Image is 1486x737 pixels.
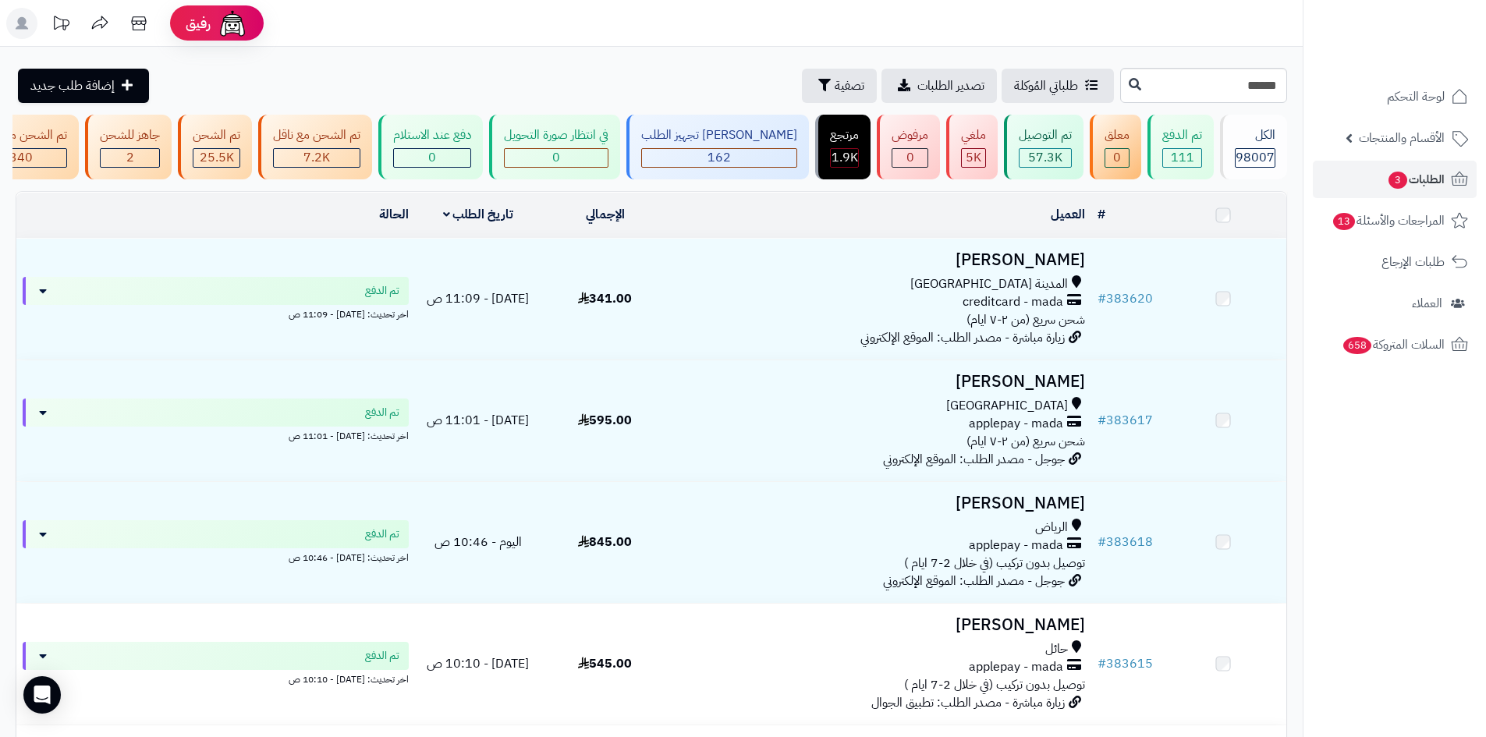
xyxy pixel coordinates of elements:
span: 3 [1388,172,1407,189]
span: إضافة طلب جديد [30,76,115,95]
a: تم الشحن 25.5K [175,115,255,179]
span: اليوم - 10:46 ص [434,533,522,551]
span: 0 [1113,148,1121,167]
div: معلق [1105,126,1130,144]
a: #383615 [1098,654,1153,673]
a: تحديثات المنصة [41,8,80,43]
span: 5K [966,148,981,167]
a: دفع عند الاستلام 0 [375,115,486,179]
span: جوجل - مصدر الطلب: الموقع الإلكتروني [883,572,1065,590]
span: 25.5K [200,148,234,167]
span: applepay - mada [969,658,1063,676]
a: ملغي 5K [943,115,1001,179]
span: حائل [1045,640,1068,658]
a: #383617 [1098,411,1153,430]
a: إضافة طلب جديد [18,69,149,103]
span: الطلبات [1387,168,1445,190]
span: 111 [1171,148,1194,167]
a: تصدير الطلبات [881,69,997,103]
div: 0 [394,149,470,167]
h3: [PERSON_NAME] [675,373,1085,391]
span: 845.00 [578,533,632,551]
a: السلات المتروكة658 [1313,326,1477,363]
div: تم الدفع [1162,126,1202,144]
a: # [1098,205,1105,224]
span: الرياض [1035,519,1068,537]
span: 7.2K [303,148,330,167]
span: applepay - mada [969,415,1063,433]
span: 98007 [1236,148,1275,167]
span: 57.3K [1028,148,1062,167]
div: في انتظار صورة التحويل [504,126,608,144]
span: رفيق [186,14,211,33]
a: العميل [1051,205,1085,224]
span: تصدير الطلبات [917,76,984,95]
div: جاهز للشحن [100,126,160,144]
div: 5026 [962,149,985,167]
div: [PERSON_NAME] تجهيز الطلب [641,126,797,144]
span: # [1098,533,1106,551]
h3: [PERSON_NAME] [675,616,1085,634]
span: 545.00 [578,654,632,673]
span: توصيل بدون تركيب (في خلال 2-7 ايام ) [904,675,1085,694]
a: طلبات الإرجاع [1313,243,1477,281]
div: اخر تحديث: [DATE] - 10:10 ص [23,670,409,686]
a: تاريخ الطلب [443,205,514,224]
img: logo-2.png [1380,12,1471,44]
span: [DATE] - 11:09 ص [427,289,529,308]
a: #383620 [1098,289,1153,308]
span: تم الدفع [365,648,399,664]
span: [DATE] - 10:10 ص [427,654,529,673]
a: الطلبات3 [1313,161,1477,198]
a: طلباتي المُوكلة [1002,69,1114,103]
span: زيارة مباشرة - مصدر الطلب: الموقع الإلكتروني [860,328,1065,347]
span: لوحة التحكم [1387,86,1445,108]
span: السلات المتروكة [1342,334,1445,356]
span: 595.00 [578,411,632,430]
a: [PERSON_NAME] تجهيز الطلب 162 [623,115,812,179]
div: ملغي [961,126,986,144]
div: مرفوض [892,126,928,144]
span: 341.00 [578,289,632,308]
div: تم الشحن [193,126,240,144]
div: الكل [1235,126,1275,144]
span: توصيل بدون تركيب (في خلال 2-7 ايام ) [904,554,1085,572]
span: 340 [9,148,33,167]
a: #383618 [1098,533,1153,551]
span: تم الدفع [365,405,399,420]
div: تم الشحن مع ناقل [273,126,360,144]
div: 25506 [193,149,239,167]
span: [DATE] - 11:01 ص [427,411,529,430]
div: 0 [892,149,927,167]
span: [GEOGRAPHIC_DATA] [946,397,1068,415]
span: زيارة مباشرة - مصدر الطلب: تطبيق الجوال [871,693,1065,712]
span: طلباتي المُوكلة [1014,76,1078,95]
span: 1.9K [832,148,858,167]
span: تم الدفع [365,283,399,299]
div: 111 [1163,149,1201,167]
span: # [1098,411,1106,430]
span: شحن سريع (من ٢-٧ ايام) [966,432,1085,451]
div: 0 [505,149,608,167]
span: شحن سريع (من ٢-٧ ايام) [966,310,1085,329]
span: المدينة [GEOGRAPHIC_DATA] [910,275,1068,293]
span: تم الدفع [365,526,399,542]
span: 0 [552,148,560,167]
a: الكل98007 [1217,115,1290,179]
div: مرتجع [830,126,859,144]
h3: [PERSON_NAME] [675,494,1085,512]
a: جاهز للشحن 2 [82,115,175,179]
a: الحالة [379,205,409,224]
span: # [1098,654,1106,673]
span: 162 [708,148,731,167]
span: 0 [906,148,914,167]
img: ai-face.png [217,8,248,39]
span: 2 [126,148,134,167]
div: 0 [1105,149,1129,167]
span: 0 [428,148,436,167]
div: 2 [101,149,159,167]
a: مرفوض 0 [874,115,943,179]
span: 13 [1333,213,1355,230]
a: لوحة التحكم [1313,78,1477,115]
span: الأقسام والمنتجات [1359,127,1445,149]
